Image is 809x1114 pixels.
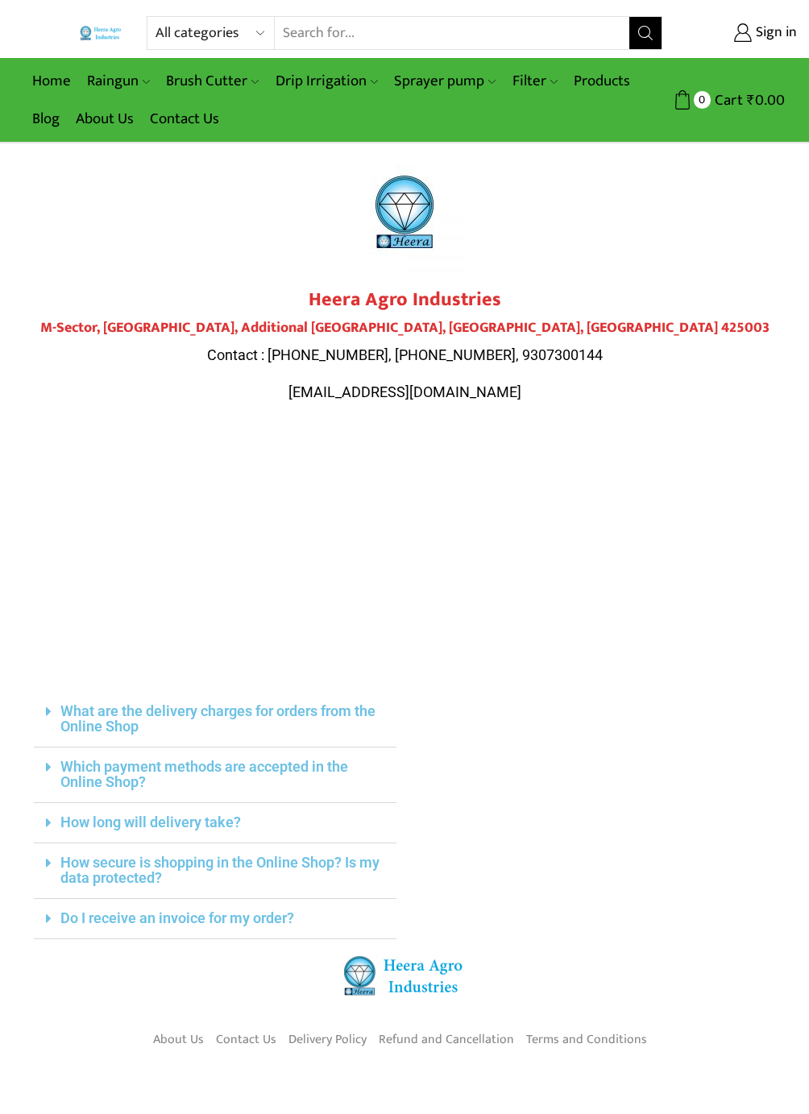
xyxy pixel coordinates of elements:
[629,17,662,49] button: Search button
[747,88,755,113] span: ₹
[216,1025,276,1053] a: Contact Us
[687,19,797,48] a: Sign in
[379,1025,514,1053] a: Refund and Cancellation
[79,62,158,100] a: Raingun
[60,702,375,735] a: What are the delivery charges for orders from the Online Shop
[24,100,68,138] a: Blog
[309,284,501,316] strong: Heera Agro Industries
[34,434,775,676] iframe: Plot No.119, M-Sector, Patil Nagar, MIDC, Jalgaon, Maharashtra 425003
[34,320,775,338] h4: M-Sector, [GEOGRAPHIC_DATA], Additional [GEOGRAPHIC_DATA], [GEOGRAPHIC_DATA], [GEOGRAPHIC_DATA] 4...
[34,899,396,939] div: Do I receive an invoice for my order?
[752,23,797,43] span: Sign in
[158,62,267,100] a: Brush Cutter
[153,1025,204,1053] a: About Us
[68,100,142,138] a: About Us
[60,758,348,790] a: Which payment methods are accepted in the Online Shop?
[504,62,566,100] a: Filter
[694,91,711,108] span: 0
[34,843,396,899] div: How secure is shopping in the Online Shop? Is my data protected?
[386,62,504,100] a: Sprayer pump
[344,955,465,996] img: heera-logo-84.png
[711,89,743,111] span: Cart
[60,909,294,926] a: Do I receive an invoice for my order?
[288,383,521,400] span: [EMAIL_ADDRESS][DOMAIN_NAME]
[344,151,465,272] img: heera-logo-1000
[288,1025,367,1053] a: Delivery Policy
[34,747,396,803] div: Which payment methods are accepted in the Online Shop?
[60,814,241,830] a: How long will delivery take?
[60,854,380,886] a: How secure is shopping in the Online Shop? Is my data protected?
[142,100,227,138] a: Contact Us
[34,803,396,843] div: How long will delivery take?
[34,692,396,747] div: What are the delivery charges for orders from the Online Shop
[24,62,79,100] a: Home
[678,85,785,115] a: 0 Cart ₹0.00
[268,62,386,100] a: Drip Irrigation
[747,88,785,113] bdi: 0.00
[207,346,603,363] span: Contact : [PHONE_NUMBER], [PHONE_NUMBER], 9307300144
[566,62,638,100] a: Products
[526,1025,647,1053] a: Terms and Conditions
[275,17,629,49] input: Search for...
